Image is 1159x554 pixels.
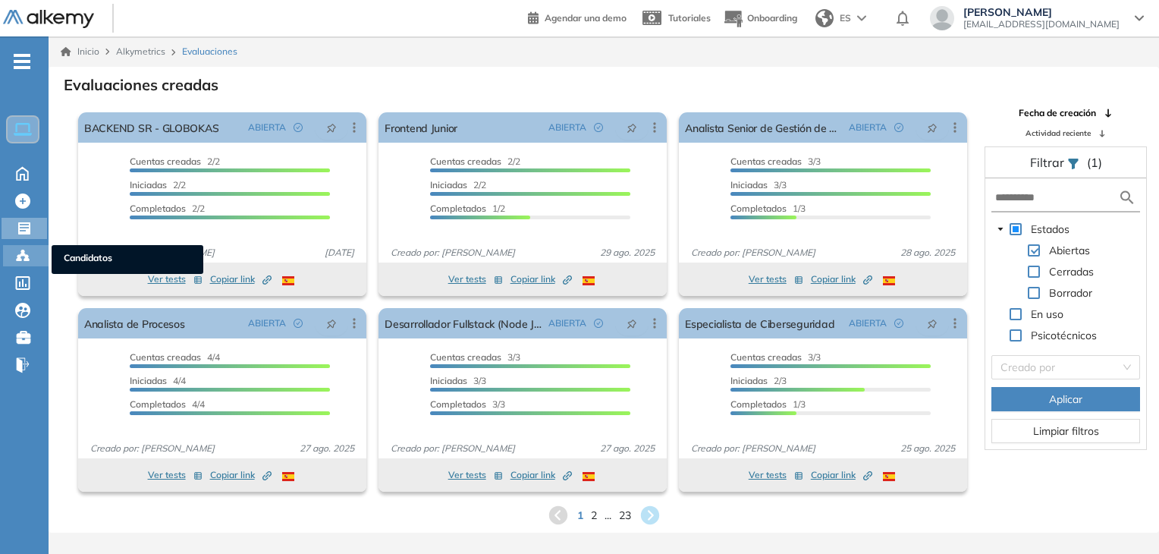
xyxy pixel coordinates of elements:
button: pushpin [916,115,949,140]
span: 23 [619,508,631,524]
span: Creado por: [PERSON_NAME] [685,442,821,455]
span: Borrador [1046,284,1095,302]
span: Cuentas creadas [430,351,501,363]
span: 3/3 [430,398,505,410]
span: 2/2 [130,203,205,214]
span: ABIERTA [548,316,586,330]
span: check-circle [294,319,303,328]
button: Ver tests [148,270,203,288]
span: Iniciadas [730,375,768,386]
button: pushpin [315,115,348,140]
span: pushpin [627,121,637,134]
span: 3/3 [730,351,821,363]
button: Copiar link [510,466,572,484]
a: Especialista de Ciberseguridad [685,308,834,338]
button: Ver tests [448,270,503,288]
button: Ver tests [148,466,203,484]
span: Cuentas creadas [730,351,802,363]
span: Agendar una demo [545,12,627,24]
img: Logo [3,10,94,29]
span: 27 ago. 2025 [594,442,661,455]
button: Limpiar filtros [991,419,1140,443]
span: Actividad reciente [1026,127,1091,139]
span: Limpiar filtros [1033,423,1099,439]
span: Candidatos [64,251,191,268]
span: Creado por: [PERSON_NAME] [84,442,221,455]
span: check-circle [894,319,903,328]
span: Cuentas creadas [130,156,201,167]
span: Copiar link [510,272,572,286]
img: arrow [857,15,866,21]
button: Copiar link [510,270,572,288]
span: Completados [430,398,486,410]
span: Completados [730,398,787,410]
span: Abiertas [1046,241,1093,260]
h3: Evaluaciones creadas [64,76,218,94]
span: Estados [1031,222,1069,236]
a: Frontend Junior [385,112,457,143]
img: ESP [583,276,595,285]
span: Filtrar [1030,155,1067,170]
span: 1/3 [730,203,806,214]
span: Cerradas [1049,265,1094,279]
span: 2/3 [730,375,787,386]
span: Creado por: [PERSON_NAME] [385,442,521,455]
span: ABIERTA [248,121,286,134]
span: check-circle [594,123,603,132]
button: Copiar link [811,466,872,484]
span: 3/3 [430,351,520,363]
span: Onboarding [747,12,797,24]
button: Copiar link [210,270,272,288]
span: 1 [577,508,583,524]
span: pushpin [326,121,337,134]
span: Psicotécnicos [1028,326,1100,345]
span: Psicotécnicos [1031,329,1097,342]
span: Evaluaciones [182,45,237,58]
button: pushpin [916,311,949,335]
span: 4/4 [130,375,186,386]
button: Ver tests [749,466,803,484]
span: Iniciadas [130,375,167,386]
span: (1) [1087,153,1102,172]
span: Abiertas [1049,244,1090,257]
button: Aplicar [991,387,1140,411]
button: Ver tests [749,270,803,288]
span: Copiar link [510,468,572,482]
button: pushpin [615,311,649,335]
span: En uso [1028,305,1066,323]
button: Onboarding [723,2,797,35]
span: Copiar link [811,468,872,482]
span: Iniciadas [130,179,167,190]
a: Analista Senior de Gestión de Accesos SAP [685,112,843,143]
span: Cerradas [1046,263,1097,281]
span: En uso [1031,307,1063,321]
span: pushpin [326,317,337,329]
span: Iniciadas [430,375,467,386]
span: Fecha de creación [1019,106,1096,120]
span: 3/3 [730,179,787,190]
button: pushpin [615,115,649,140]
span: Aplicar [1049,391,1082,408]
span: Copiar link [210,272,272,286]
span: pushpin [627,317,637,329]
span: Alkymetrics [116,46,165,57]
span: 2/2 [130,179,186,190]
span: 3/3 [730,156,821,167]
span: Completados [730,203,787,214]
span: 27 ago. 2025 [294,442,360,455]
span: 1/3 [730,398,806,410]
span: ES [840,11,851,25]
span: check-circle [894,123,903,132]
span: Completados [130,398,186,410]
span: ABIERTA [849,121,887,134]
button: Ver tests [448,466,503,484]
span: 2 [591,508,597,524]
a: Agendar una demo [528,8,627,26]
span: Cuentas creadas [130,351,201,363]
button: pushpin [315,311,348,335]
button: Copiar link [210,466,272,484]
span: Copiar link [210,468,272,482]
span: [DATE] [319,246,360,260]
img: ESP [883,276,895,285]
span: Creado por: [PERSON_NAME] [385,246,521,260]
